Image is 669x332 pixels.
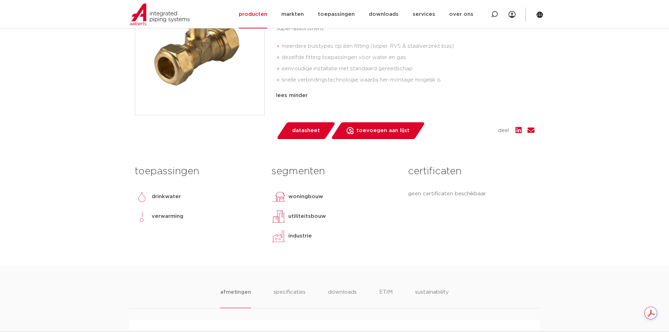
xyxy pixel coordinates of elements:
p: drinkwater [152,193,181,201]
p: industrie [288,232,312,240]
p: geen certificaten beschikbaar [408,190,534,198]
li: afmetingen [220,288,251,308]
h3: toepassingen [135,164,261,178]
img: woningbouw [271,190,286,204]
h3: certificaten [408,164,534,178]
h3: segmenten [271,164,398,178]
p: verwarming [152,212,183,221]
li: snelle verbindingstechnologie waarbij her-montage mogelijk is [282,74,534,86]
img: drinkwater [135,190,149,204]
li: specificaties [274,288,306,308]
li: downloads [328,288,357,308]
li: ETIM [379,288,393,308]
li: eenvoudige installatie met standaard gereedschap [282,63,534,74]
span: datasheet [292,125,320,136]
div: lees minder [276,91,534,100]
img: utiliteitsbouw [271,209,286,223]
a: datasheet [276,122,336,139]
p: utiliteitsbouw [288,212,326,221]
img: industrie [271,229,286,243]
li: sustainability [415,288,449,308]
p: woningbouw [288,193,323,201]
span: toevoegen aan lijst [356,125,409,136]
span: deel: [498,126,510,135]
img: verwarming [135,209,149,223]
li: dezelfde fitting toepassingen voor water en gas [282,52,534,63]
li: meerdere buistypes op één fitting (koper, RVS & staalverzinkt buis) [282,41,534,52]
